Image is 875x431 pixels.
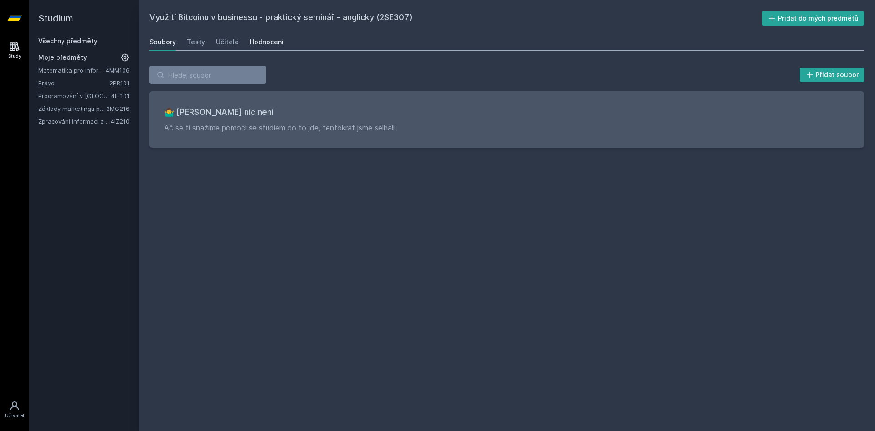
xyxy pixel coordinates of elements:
[2,36,27,64] a: Study
[149,33,176,51] a: Soubory
[38,104,106,113] a: Základy marketingu pro informatiky a statistiky
[38,91,111,100] a: Programování v [GEOGRAPHIC_DATA]
[111,118,129,125] a: 4IZ210
[109,79,129,87] a: 2PR101
[216,33,239,51] a: Učitelé
[5,412,24,419] div: Uživatel
[38,53,87,62] span: Moje předměty
[38,78,109,88] a: Právo
[164,122,849,133] p: Ač se ti snažíme pomoci se studiem co to jde, tentokrát jsme selhali.
[38,66,106,75] a: Matematika pro informatiky
[149,11,762,26] h2: Využití Bitcoinu v businessu - praktický seminář - anglicky (2SE307)
[2,396,27,424] a: Uživatel
[250,37,283,47] div: Hodnocení
[250,33,283,51] a: Hodnocení
[38,37,98,45] a: Všechny předměty
[762,11,865,26] button: Přidat do mých předmětů
[800,68,865,82] button: Přidat soubor
[149,37,176,47] div: Soubory
[149,66,266,84] input: Hledej soubor
[187,37,205,47] div: Testy
[106,105,129,112] a: 3MG216
[216,37,239,47] div: Učitelé
[106,67,129,74] a: 4MM106
[38,117,111,126] a: Zpracování informací a znalostí
[8,53,21,60] div: Study
[164,106,849,119] h3: 🤷‍♂️ [PERSON_NAME] nic není
[111,92,129,99] a: 4IT101
[187,33,205,51] a: Testy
